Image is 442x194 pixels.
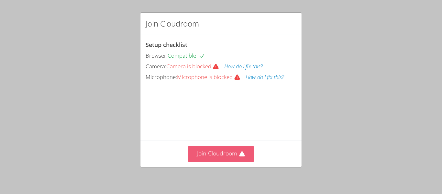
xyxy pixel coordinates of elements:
span: Camera: [146,63,166,70]
button: How do I fix this? [246,73,284,82]
span: Setup checklist [146,41,187,49]
span: Camera is blocked [166,63,224,70]
span: Microphone is blocked [177,73,246,81]
span: Browser: [146,52,168,59]
button: How do I fix this? [224,62,263,71]
span: Compatible [168,52,205,59]
button: Join Cloudroom [188,146,254,162]
span: Microphone: [146,73,177,81]
h2: Join Cloudroom [146,18,199,29]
